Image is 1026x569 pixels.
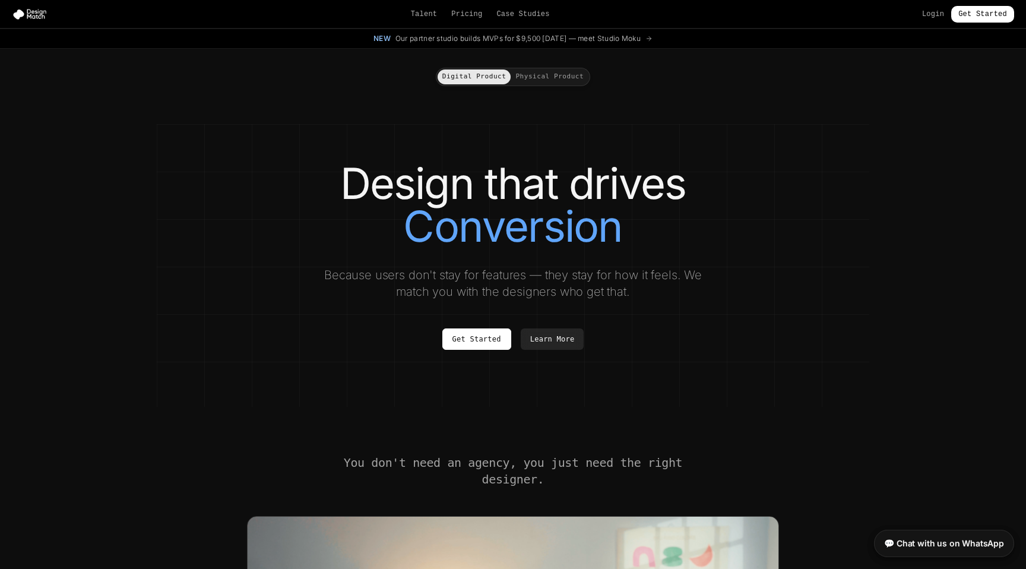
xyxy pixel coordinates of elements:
h1: Design that drives [180,162,845,248]
span: New [373,34,391,43]
a: Get Started [951,6,1014,23]
a: Case Studies [496,10,549,19]
span: Conversion [403,205,622,248]
a: Pricing [451,10,482,19]
button: Physical Product [511,69,588,84]
p: Because users don't stay for features — they stay for how it feels. We match you with the designe... [313,267,712,300]
a: Talent [411,10,438,19]
a: Get Started [442,328,511,350]
a: Learn More [521,328,584,350]
img: Design Match [12,8,52,20]
button: Digital Product [438,69,511,84]
a: 💬 Chat with us on WhatsApp [874,530,1014,557]
span: Our partner studio builds MVPs for $9,500 [DATE] — meet Studio Moku [395,34,641,43]
h2: You don't need an agency, you just need the right designer. [342,454,684,488]
a: Login [922,10,944,19]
